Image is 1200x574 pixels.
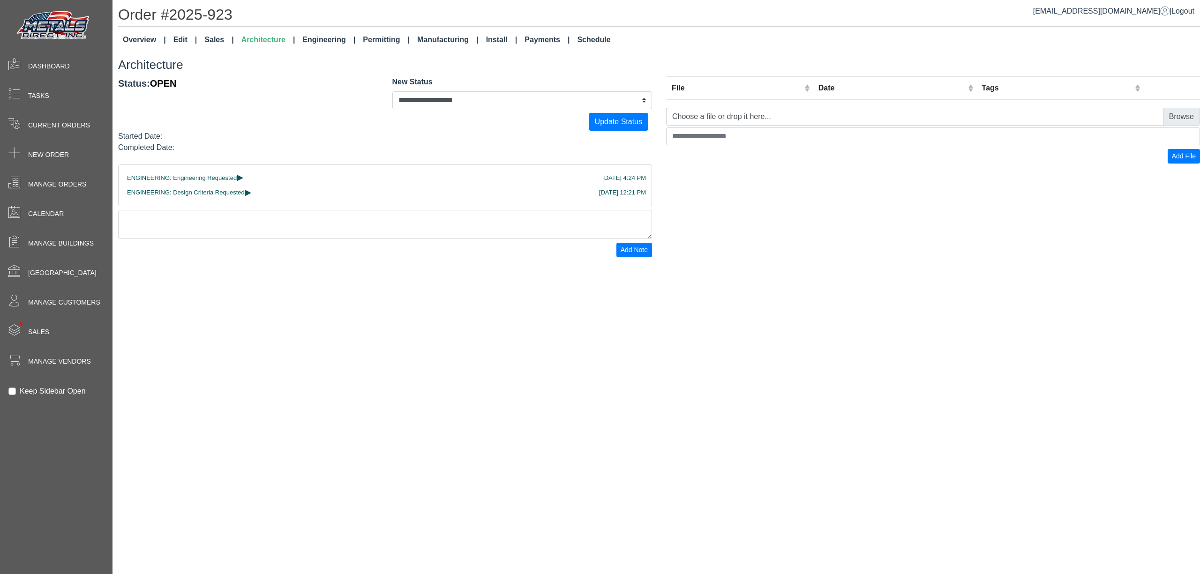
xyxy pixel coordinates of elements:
a: Manufacturing [413,30,482,49]
span: Sales [28,327,49,337]
span: Manage Vendors [28,357,91,366]
a: Payments [521,30,573,49]
a: Engineering [299,30,359,49]
span: ▸ [237,174,243,180]
div: | [1033,6,1194,17]
a: Architecture [238,30,299,49]
span: New Order [28,150,69,160]
span: Calendar [28,209,64,219]
a: Permitting [359,30,413,49]
button: Add Note [616,243,652,257]
span: ▸ [245,189,251,195]
span: Add Note [621,246,648,253]
span: Tasks [28,91,49,101]
h3: Architecture [118,58,1200,72]
span: Update Status [595,118,642,126]
button: Add File [1168,149,1200,164]
span: [GEOGRAPHIC_DATA] [28,268,97,278]
label: Keep Sidebar Open [20,386,86,397]
a: Sales [201,30,237,49]
span: Manage Buildings [28,239,94,248]
th: Remove [1143,76,1200,100]
img: Metals Direct Inc Logo [14,8,94,43]
button: Update Status [589,113,648,131]
div: File [672,82,802,94]
div: Status: [111,76,385,131]
div: ENGINEERING: Engineering Requested [127,173,643,183]
span: Logout [1171,7,1194,15]
div: Completed Date: [118,142,652,153]
span: Add File [1172,152,1196,160]
a: Schedule [573,30,614,49]
span: Current Orders [28,120,90,130]
a: Install [482,30,521,49]
div: [DATE] 12:21 PM [599,188,646,197]
span: OPEN [150,78,177,89]
span: Dashboard [28,61,70,71]
a: [EMAIL_ADDRESS][DOMAIN_NAME] [1033,7,1170,15]
div: Started Date: [118,131,652,142]
div: Tags [982,82,1133,94]
div: ENGINEERING: Design Criteria Requested [127,188,643,197]
span: Manage Customers [28,298,100,307]
a: Overview [119,30,170,49]
span: • [9,309,33,339]
div: Date [818,82,966,94]
a: Edit [170,30,201,49]
label: New Status [392,76,433,88]
h1: Order #2025-923 [118,6,1200,27]
div: [DATE] 4:24 PM [602,173,646,183]
span: Manage Orders [28,179,86,189]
